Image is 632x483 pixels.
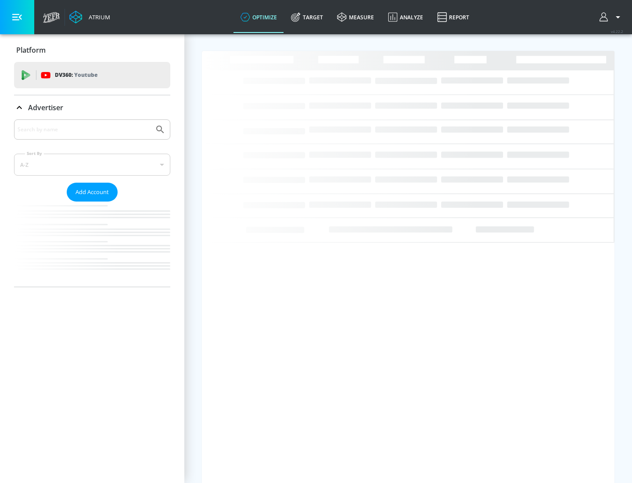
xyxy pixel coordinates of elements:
[14,95,170,120] div: Advertiser
[14,38,170,62] div: Platform
[330,1,381,33] a: measure
[28,103,63,112] p: Advertiser
[67,183,118,202] button: Add Account
[284,1,330,33] a: Target
[74,70,97,79] p: Youtube
[233,1,284,33] a: optimize
[14,202,170,287] nav: list of Advertiser
[18,124,151,135] input: Search by name
[430,1,476,33] a: Report
[55,70,97,80] p: DV360:
[381,1,430,33] a: Analyze
[14,154,170,176] div: A-Z
[611,29,623,34] span: v 4.22.2
[14,62,170,88] div: DV360: Youtube
[75,187,109,197] span: Add Account
[25,151,44,156] label: Sort By
[69,11,110,24] a: Atrium
[14,119,170,287] div: Advertiser
[85,13,110,21] div: Atrium
[16,45,46,55] p: Platform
